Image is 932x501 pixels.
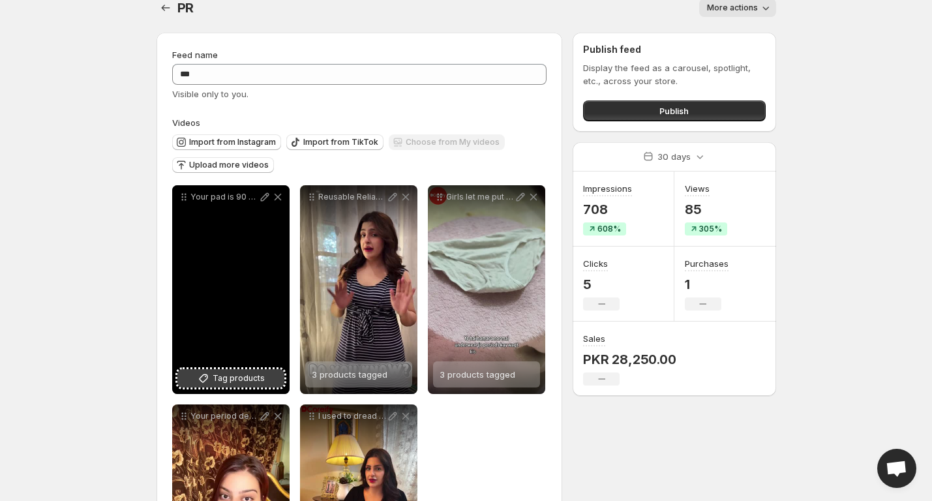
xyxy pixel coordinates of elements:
span: Tag products [213,372,265,385]
p: 1 [685,277,729,292]
span: 305% [699,224,722,234]
span: More actions [707,3,758,13]
p: Girls let me put you on to something life-changing Ive been trying out the dcareify Reusable Peri... [446,192,514,202]
span: Visible only to you. [172,89,248,99]
h3: Views [685,182,710,195]
span: 608% [597,224,621,234]
p: I used to dread my periods rashes leaks and the constant discomfort of pads But everything change... [318,411,386,421]
div: Your pad is 90 plastic Your period lasts 5 days That plastic Itll last 500 years Make the switch ... [172,185,290,394]
button: Publish [583,100,765,121]
button: Tag products [177,369,284,387]
h3: Sales [583,332,605,345]
span: Import from TikTok [303,137,378,147]
span: Upload more videos [189,160,269,170]
p: Display the feed as a carousel, spotlight, etc., across your store. [583,61,765,87]
span: Videos [172,117,200,128]
h3: Purchases [685,257,729,270]
h3: Impressions [583,182,632,195]
div: Open chat [877,449,916,488]
h2: Publish feed [583,43,765,56]
span: 3 products tagged [312,369,387,380]
p: 5 [583,277,620,292]
span: 3 products tagged [440,369,515,380]
p: Your period deserves more than stress and discomfort With Dcareify Period Panties you can move wi... [190,411,258,421]
div: Reusable Reliable Revolutionary Dcareify Period Panty made with soft cotton fabric for all-day co... [300,185,417,394]
p: 85 [685,202,727,217]
span: Publish [659,104,689,117]
h3: Clicks [583,257,608,270]
button: Upload more videos [172,157,274,173]
button: Import from Instagram [172,134,281,150]
p: 30 days [657,150,691,163]
span: Import from Instagram [189,137,276,147]
p: Your pad is 90 plastic Your period lasts 5 days That plastic Itll last 500 years Make the switch ... [190,192,258,202]
p: Reusable Reliable Revolutionary Dcareify Period Panty made with soft cotton fabric for all-day co... [318,192,386,202]
span: Feed name [172,50,218,60]
p: PKR 28,250.00 [583,352,676,367]
p: 708 [583,202,632,217]
button: Import from TikTok [286,134,383,150]
div: Girls let me put you on to something life-changing Ive been trying out the dcareify Reusable Peri... [428,185,545,394]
